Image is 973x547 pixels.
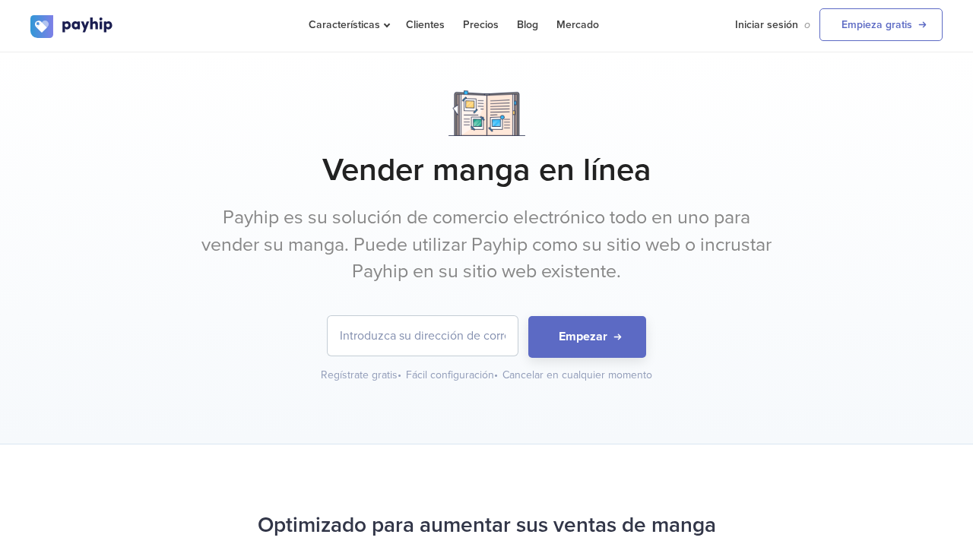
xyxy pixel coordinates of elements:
[201,204,772,286] p: Payhip es su solución de comercio electrónico todo en uno para vender su manga. Puede utilizar Pa...
[494,368,498,381] span: •
[30,15,114,38] img: logo.svg
[398,368,401,381] span: •
[448,90,525,136] img: Notebook.png
[406,368,499,383] div: Fácil configuración
[30,505,943,545] h2: Optimizado para aumentar sus ventas de manga
[502,368,652,383] div: Cancelar en cualquier momento
[309,18,388,31] span: Características
[321,368,403,383] div: Regístrate gratis
[328,316,518,356] input: Introduzca su dirección de correo electrónico
[819,8,943,41] a: Empieza gratis
[30,151,943,189] h1: Vender manga en línea
[528,316,646,358] button: Empezar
